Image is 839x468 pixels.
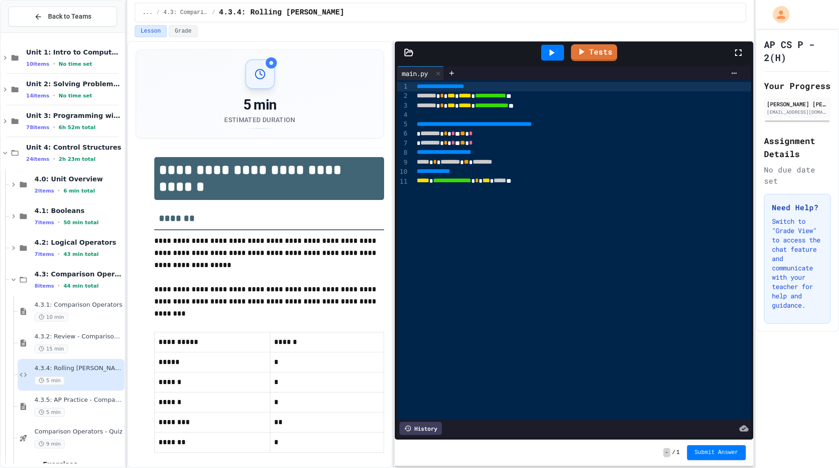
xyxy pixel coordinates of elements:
span: Comparison Operators - Quiz [34,428,123,436]
span: Unit 1: Intro to Computer Science [26,48,123,56]
button: Submit Answer [687,445,746,460]
div: 6 [397,129,409,138]
span: 4.3: Comparison Operators [34,270,123,278]
div: 8 [397,148,409,158]
div: No due date set [764,164,831,186]
span: • [53,124,55,131]
div: My Account [763,4,792,25]
span: ... [143,9,153,16]
div: main.py [397,66,444,80]
span: 9 min [34,440,65,448]
span: 4.0: Unit Overview [34,175,123,183]
div: Estimated Duration [224,115,295,124]
span: - [663,448,670,457]
span: 6h 52m total [59,124,96,131]
span: 24 items [26,156,49,162]
span: 14 items [26,93,49,99]
span: Unit 4: Control Structures [26,143,123,151]
span: 2h 23m total [59,156,96,162]
span: 2 items [34,188,54,194]
div: 9 [397,158,409,167]
span: / [672,449,675,456]
span: 50 min total [63,220,98,226]
div: 5 min [224,96,295,113]
span: 4.3: Comparison Operators [164,9,208,16]
span: 6 min total [63,188,95,194]
span: Submit Answer [695,449,738,456]
span: Unit 3: Programming with Python [26,111,123,120]
button: Grade [169,25,198,37]
div: 10 [397,167,409,177]
span: No time set [59,61,92,67]
h1: AP CS P - 2(H) [764,38,831,64]
span: • [53,92,55,99]
span: 10 items [26,61,49,67]
div: 1 [397,82,409,91]
span: 7 items [34,251,54,257]
div: 2 [397,91,409,101]
span: 78 items [26,124,49,131]
span: • [58,282,60,289]
span: 4.3.2: Review - Comparison Operators [34,333,123,341]
span: • [58,219,60,226]
span: 4.2: Logical Operators [34,238,123,247]
span: / [212,9,215,16]
span: 4.1: Booleans [34,206,123,215]
span: • [53,60,55,68]
span: 4.3.4: Rolling [PERSON_NAME] [34,365,123,372]
a: Tests [571,44,617,61]
button: Back to Teams [8,7,117,27]
span: • [53,155,55,163]
div: 11 [397,177,409,186]
span: Unit 2: Solving Problems in Computer Science [26,80,123,88]
div: 4 [397,110,409,120]
div: 3 [397,101,409,110]
span: 10 min [34,313,68,322]
span: • [58,250,60,258]
p: Switch to "Grade View" to access the chat feature and communicate with your teacher for help and ... [772,217,823,310]
div: 7 [397,139,409,148]
span: 8 items [34,283,54,289]
div: 5 [397,120,409,129]
h2: Assignment Details [764,134,831,160]
span: Back to Teams [48,12,91,21]
div: [EMAIL_ADDRESS][DOMAIN_NAME] [767,109,828,116]
button: Lesson [135,25,167,37]
span: 43 min total [63,251,98,257]
span: 1 [676,449,680,456]
h3: Need Help? [772,202,823,213]
span: 15 min [34,344,68,353]
div: main.py [397,69,433,78]
span: No time set [59,93,92,99]
div: [PERSON_NAME] [PERSON_NAME] [767,100,828,108]
div: History [399,422,442,435]
span: • [58,187,60,194]
h2: Your Progress [764,79,831,92]
span: / [156,9,159,16]
span: 44 min total [63,283,98,289]
span: 5 min [34,408,65,417]
span: 4.3.1: Comparison Operators [34,301,123,309]
span: 4.3.5: AP Practice - Comparison Operators [34,396,123,404]
span: 5 min [34,376,65,385]
span: 7 items [34,220,54,226]
span: 4.3.4: Rolling Evens [219,7,344,18]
